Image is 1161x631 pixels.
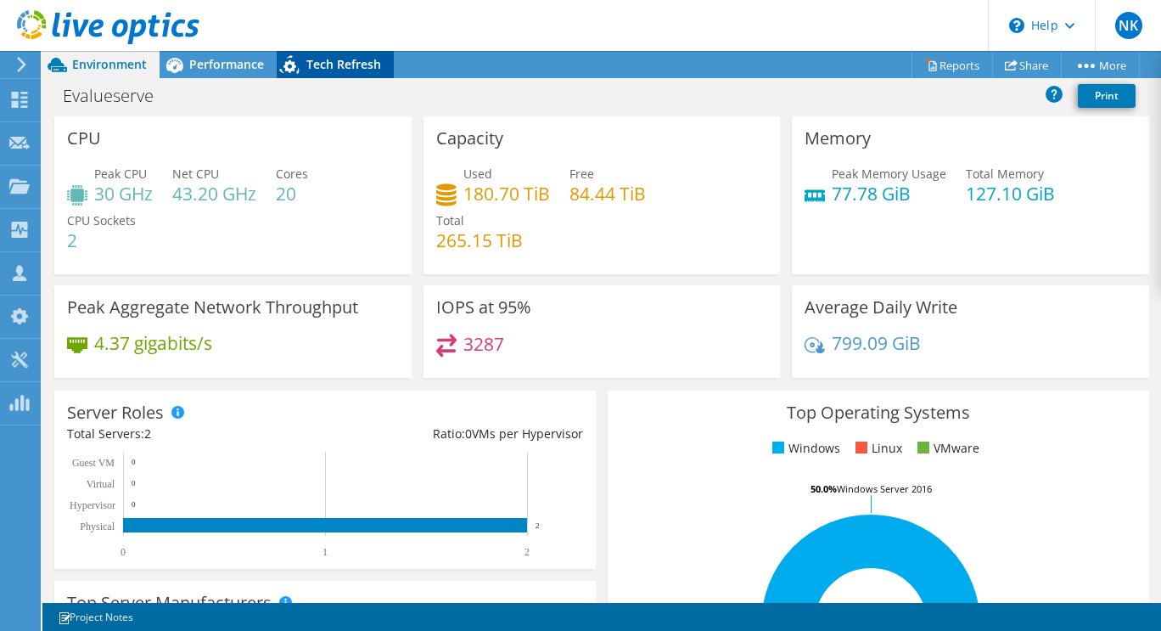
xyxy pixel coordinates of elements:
[67,425,325,443] div: Total Servers:
[72,457,115,469] text: Guest VM
[67,212,136,228] span: CPU Sockets
[465,425,472,442] span: 0
[913,439,979,458] li: VMware
[276,166,308,182] span: Cores
[46,606,145,628] a: Project Notes
[87,478,115,490] text: Virtual
[306,56,381,72] span: Tech Refresh
[144,425,151,442] span: 2
[1061,52,1140,78] a: More
[966,166,1044,182] span: Total Memory
[172,184,256,203] h4: 43.20 GHz
[132,479,136,487] text: 0
[70,499,115,511] text: Hypervisor
[67,298,358,317] h3: Peak Aggregate Network Throughput
[189,56,264,72] span: Performance
[325,425,583,443] div: Ratio: VMs per Hypervisor
[620,403,1136,422] h3: Top Operating Systems
[832,166,946,182] span: Peak Memory Usage
[851,439,902,458] li: Linux
[172,166,219,182] span: Net CPU
[94,334,212,352] h4: 4.37 gigabits/s
[1078,84,1136,108] a: Print
[55,87,180,105] h1: Evalueserve
[80,521,115,532] text: Physical
[536,521,540,530] text: 2
[436,298,531,317] h3: IOPS at 95%
[1115,12,1142,39] span: NK
[832,334,921,352] h4: 799.09 GiB
[966,184,1055,203] h4: 127.10 GiB
[810,482,837,495] tspan: 50.0%
[1009,18,1024,33] svg: \n
[463,335,504,353] h4: 3287
[67,403,164,422] h3: Server Roles
[132,500,136,509] text: 0
[72,56,147,72] span: Environment
[805,129,871,148] h3: Memory
[67,129,101,148] h3: CPU
[463,166,492,182] span: Used
[832,184,946,203] h4: 77.78 GiB
[132,458,136,466] text: 0
[911,52,993,78] a: Reports
[436,212,464,228] span: Total
[94,184,153,203] h4: 30 GHz
[569,184,646,203] h4: 84.44 TiB
[463,184,550,203] h4: 180.70 TiB
[436,231,523,250] h4: 265.15 TiB
[67,594,272,612] h3: Top Server Manufacturers
[94,166,147,182] span: Peak CPU
[121,546,126,558] text: 0
[768,439,840,458] li: Windows
[805,298,957,317] h3: Average Daily Write
[837,482,932,495] tspan: Windows Server 2016
[322,546,328,558] text: 1
[436,129,503,148] h3: Capacity
[992,52,1062,78] a: Share
[67,231,136,250] h4: 2
[276,184,308,203] h4: 20
[569,166,594,182] span: Free
[524,546,530,558] text: 2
